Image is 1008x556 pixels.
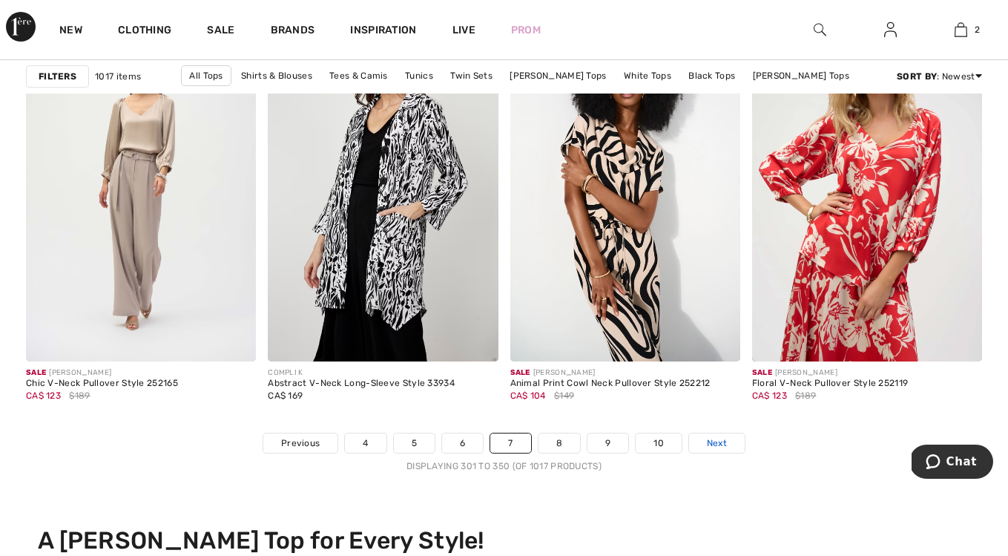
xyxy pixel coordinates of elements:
[510,368,530,377] span: Sale
[554,389,574,402] span: $149
[69,389,90,402] span: $189
[814,21,826,39] img: search the website
[752,379,909,389] div: Floral V-Neck Pullover Style 252119
[538,434,580,453] a: 8
[636,434,682,453] a: 10
[452,22,475,38] a: Live
[681,66,742,85] a: Black Tops
[271,24,315,39] a: Brands
[897,70,982,83] div: : Newest
[268,367,455,379] div: COMPLI K
[510,379,711,389] div: Animal Print Cowl Neck Pullover Style 252212
[510,16,740,361] img: Animal Print Cowl Neck Pullover Style 252212. Beige/Black
[350,24,416,39] span: Inspiration
[26,368,46,377] span: Sale
[281,436,320,450] span: Previous
[207,24,234,39] a: Sale
[510,390,546,401] span: CA$ 104
[490,434,530,453] a: 7
[752,16,982,361] img: Floral V-Neck Pullover Style 252119. Red/cream
[587,434,628,453] a: 9
[95,70,141,83] span: 1017 items
[26,379,178,389] div: Chic V-Neck Pullover Style 252165
[443,66,500,85] a: Twin Sets
[268,390,303,401] span: CA$ 169
[442,434,483,453] a: 6
[268,16,498,361] img: Abstract V-Neck Long-Sleeve Style 33934. As sample
[26,16,256,361] img: Chic V-Neck Pullover Style 252165. Dune
[26,390,61,401] span: CA$ 123
[926,21,995,39] a: 2
[234,66,320,85] a: Shirts & Blouses
[752,367,909,379] div: [PERSON_NAME]
[39,70,76,83] strong: Filters
[181,65,231,86] a: All Tops
[795,389,816,402] span: $189
[398,66,441,85] a: Tunics
[394,434,435,453] a: 5
[26,367,178,379] div: [PERSON_NAME]
[689,434,745,453] a: Next
[502,66,613,85] a: [PERSON_NAME] Tops
[511,22,541,38] a: Prom
[707,436,727,450] span: Next
[6,12,36,42] img: 1ère Avenue
[884,21,897,39] img: My Info
[345,434,386,453] a: 4
[59,24,82,39] a: New
[26,433,982,473] nav: Page navigation
[872,21,909,39] a: Sign In
[752,368,772,377] span: Sale
[322,66,395,85] a: Tees & Camis
[955,21,967,39] img: My Bag
[752,390,787,401] span: CA$ 123
[510,367,711,379] div: [PERSON_NAME]
[26,459,982,473] div: Displaying 301 to 350 (of 1017 products)
[616,66,679,85] a: White Tops
[118,24,171,39] a: Clothing
[897,71,937,82] strong: Sort By
[975,23,980,36] span: 2
[745,66,857,85] a: [PERSON_NAME] Tops
[263,434,337,453] a: Previous
[38,526,970,555] h2: A [PERSON_NAME] Top for Every Style!
[912,445,993,482] iframe: Opens a widget where you can chat to one of our agents
[268,379,455,389] div: Abstract V-Neck Long-Sleeve Style 33934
